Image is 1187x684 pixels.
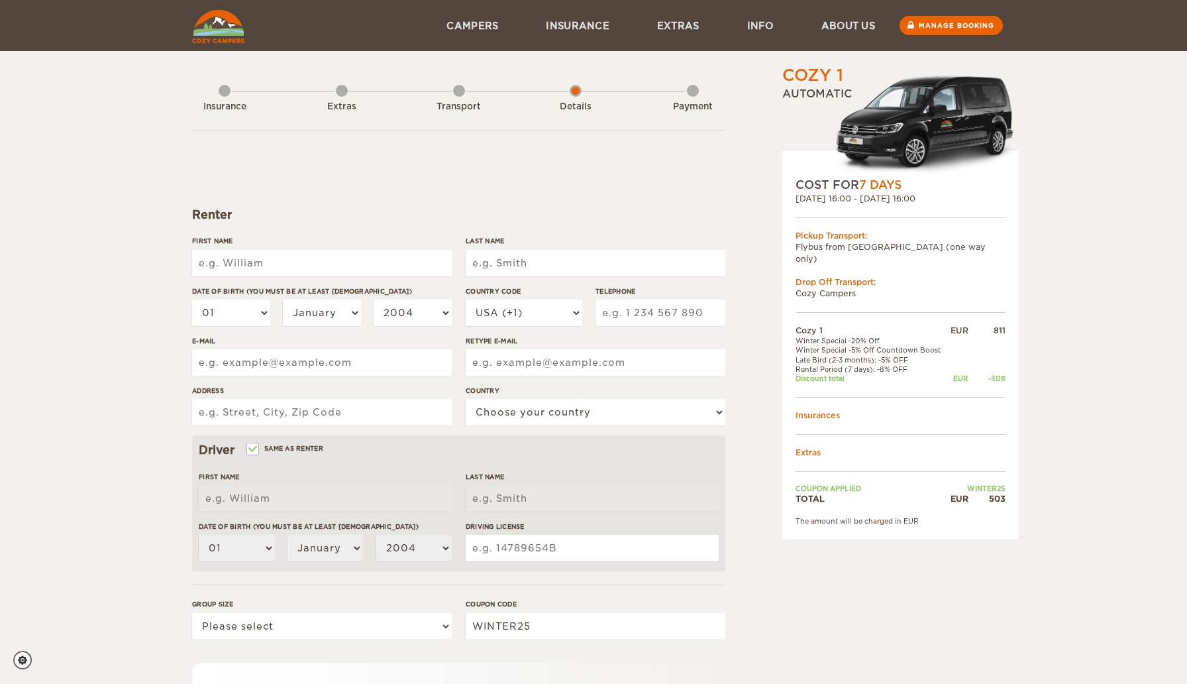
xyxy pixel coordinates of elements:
input: e.g. William [192,250,452,276]
td: Winter Special -5% Off Countdown Boost [796,345,948,355]
input: e.g. 1 234 567 890 [595,300,725,326]
label: Coupon code [466,599,725,609]
div: EUR [948,374,968,383]
label: Date of birth (You must be at least [DEMOGRAPHIC_DATA]) [199,522,452,532]
span: 7 Days [859,178,902,192]
input: e.g. Smith [466,250,725,276]
div: The amount will be charged in EUR [796,516,1006,526]
label: Retype E-mail [466,336,725,346]
div: COST FOR [796,177,1006,193]
input: e.g. 14789654B [466,535,719,561]
div: -308 [968,374,1006,383]
div: Driver [199,442,719,458]
label: Date of birth (You must be at least [DEMOGRAPHIC_DATA]) [192,286,452,296]
input: e.g. Street, City, Zip Code [192,399,452,426]
td: WINTER25 [948,484,1006,493]
div: Renter [192,207,725,223]
div: Insurance [188,101,261,113]
label: Driving License [466,522,719,532]
div: Pickup Transport: [796,230,1006,241]
label: First Name [192,236,452,246]
a: Cookie settings [13,651,40,669]
label: Group size [192,599,452,609]
td: Discount total [796,374,948,383]
label: Address [192,386,452,396]
div: Extras [305,101,378,113]
input: e.g. Smith [466,485,719,512]
div: 811 [968,325,1006,336]
div: 503 [968,493,1006,504]
td: Insurances [796,410,1006,421]
td: Late Bird (2-3 months): -5% OFF [796,355,948,365]
div: EUR [948,325,968,336]
td: Flybus from [GEOGRAPHIC_DATA] (one way only) [796,241,1006,264]
td: Winter Special -20% Off [796,336,948,345]
div: Payment [656,101,729,113]
div: Cozy 1 [782,64,843,87]
input: e.g. example@example.com [192,349,452,376]
label: Country [466,386,725,396]
input: e.g. example@example.com [466,349,725,376]
td: Cozy Campers [796,288,1006,299]
div: Details [539,101,612,113]
label: Last Name [466,472,719,482]
label: Country Code [466,286,582,296]
td: Rental Period (7 days): -8% OFF [796,365,948,374]
label: First Name [199,472,452,482]
td: TOTAL [796,493,948,504]
div: Transport [423,101,495,113]
img: Volkswagen-Caddy-MaxiCrew_.png [835,76,1019,177]
input: Same as renter [248,446,256,455]
label: Last Name [466,236,725,246]
label: E-mail [192,336,452,346]
label: Telephone [595,286,725,296]
td: Coupon applied [796,484,948,493]
div: Automatic [782,87,1019,177]
div: Drop Off Transport: [796,276,1006,288]
div: EUR [948,493,968,504]
td: Extras [796,447,1006,458]
label: Same as renter [248,442,323,455]
td: Cozy 1 [796,325,948,336]
a: Manage booking [900,16,1003,35]
div: [DATE] 16:00 - [DATE] 16:00 [796,193,1006,204]
input: e.g. William [199,485,452,512]
img: Cozy Campers [192,10,244,43]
